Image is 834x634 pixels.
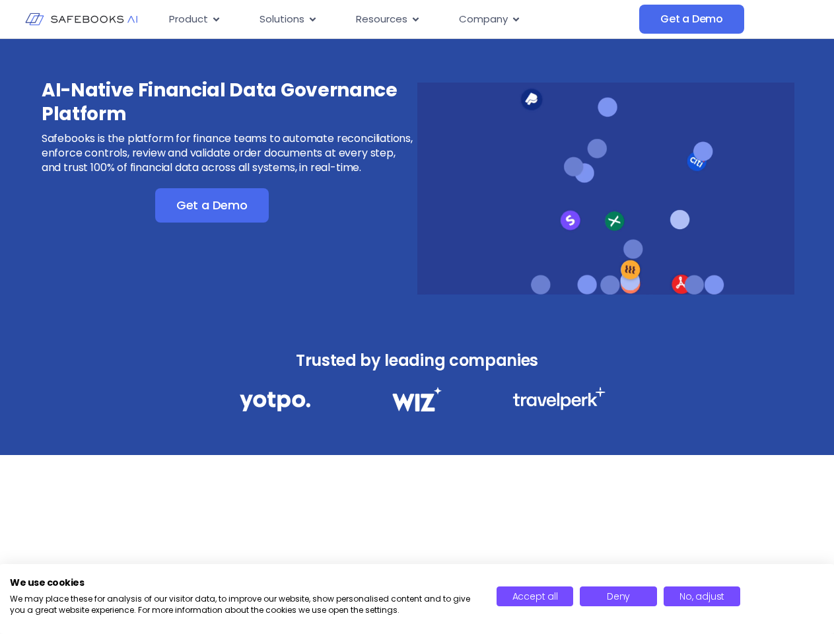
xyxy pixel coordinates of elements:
p: Safebooks is the platform for finance teams to automate reconciliations, enforce controls, review... [42,131,415,175]
span: No, adjust [679,590,724,603]
span: Deny [607,590,630,603]
a: Get a Demo [155,188,269,223]
span: Get a Demo [176,199,248,212]
button: Accept all cookies [497,586,574,606]
span: Product [169,12,208,27]
div: Menu Toggle [158,7,639,32]
button: Deny all cookies [580,586,657,606]
span: Solutions [260,12,304,27]
h3: Trusted by leading companies [211,347,624,374]
h3: AI-Native Financial Data Governance Platform [42,79,415,126]
p: We may place these for analysis of our visitor data, to improve our website, show personalised co... [10,594,477,616]
img: Financial Data Governance 2 [386,387,448,411]
img: Financial Data Governance 1 [240,387,310,415]
span: Get a Demo [660,13,723,26]
span: Company [459,12,508,27]
button: Adjust cookie preferences [664,586,741,606]
span: Accept all [512,590,558,603]
span: Resources [356,12,407,27]
img: Financial Data Governance 3 [512,387,606,410]
a: Get a Demo [639,5,744,34]
nav: Menu [158,7,639,32]
h2: We use cookies [10,577,477,588]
